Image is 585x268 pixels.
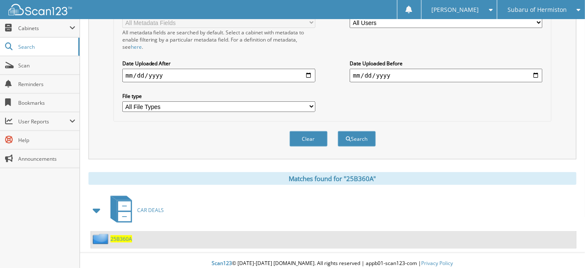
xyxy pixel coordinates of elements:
[18,118,69,125] span: User Reports
[18,155,75,162] span: Announcements
[88,172,577,185] div: Matches found for "25B360A"
[422,260,453,267] a: Privacy Policy
[131,43,142,50] a: here
[350,60,543,67] label: Date Uploaded Before
[105,193,164,227] a: CAR DEALS
[18,137,75,144] span: Help
[212,260,232,267] span: Scan123
[18,99,75,106] span: Bookmarks
[432,7,479,12] span: [PERSON_NAME]
[338,131,376,147] button: Search
[8,4,72,15] img: scan123-logo-white.svg
[18,62,75,69] span: Scan
[122,92,315,100] label: File type
[122,29,315,50] div: All metadata fields are searched by default. Select a cabinet with metadata to enable filtering b...
[18,25,69,32] span: Cabinets
[508,7,567,12] span: Subaru of Hermiston
[122,60,315,67] label: Date Uploaded After
[18,81,75,88] span: Reminders
[18,43,74,50] span: Search
[137,207,164,214] span: CAR DEALS
[350,69,543,82] input: end
[110,235,132,243] a: 25B360A
[290,131,328,147] button: Clear
[93,234,110,244] img: folder2.png
[122,69,315,82] input: start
